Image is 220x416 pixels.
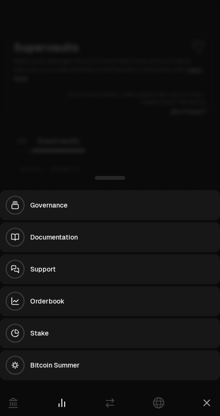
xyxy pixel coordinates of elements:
[30,328,214,338] div: Stake
[30,264,214,274] div: Support
[30,360,214,370] div: Bitcoin Summer
[30,200,214,210] div: Governance
[30,232,214,242] div: Documentation
[30,296,214,306] div: Orderbook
